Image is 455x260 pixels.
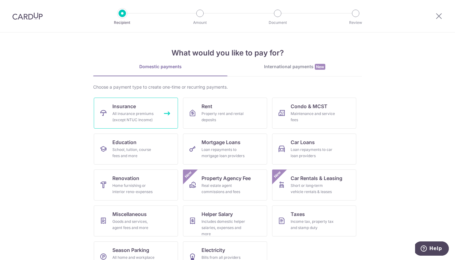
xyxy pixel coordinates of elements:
span: Help [14,4,27,10]
div: Choose a payment type to create one-time or recurring payments. [93,84,362,90]
h4: What would you like to pay for? [93,47,362,59]
a: EducationSchool, tuition, course fees and more [94,134,178,165]
span: Renovation [112,174,139,182]
div: Loan repayments to mortgage loan providers [201,147,246,159]
div: Maintenance and service fees [291,111,335,123]
a: MiscellaneousGoods and services, agent fees and more [94,205,178,236]
p: Review [333,20,379,26]
span: Property Agency Fee [201,174,251,182]
span: Helper Salary [201,210,233,218]
span: Insurance [112,103,136,110]
span: Taxes [291,210,305,218]
div: Goods and services, agent fees and more [112,218,157,231]
div: Property rent and rental deposits [201,111,246,123]
span: New [272,170,283,180]
a: Condo & MCSTMaintenance and service fees [272,98,356,129]
a: Helper SalaryIncludes domestic helper salaries, expenses and more [183,205,267,236]
span: Mortgage Loans [201,139,240,146]
p: Recipient [99,20,145,26]
span: Rent [201,103,212,110]
span: New [315,64,325,70]
span: Electricity [201,246,225,254]
a: Car Rentals & LeasingShort or long‑term vehicle rentals & leasesNew [272,170,356,201]
span: Season Parking [112,246,149,254]
a: Car LoansLoan repayments to car loan providers [272,134,356,165]
p: Document [255,20,301,26]
a: Property Agency FeeReal estate agent commissions and feesNew [183,170,267,201]
span: Car Rentals & Leasing [291,174,342,182]
img: CardUp [12,12,43,20]
div: International payments [227,64,362,70]
a: RenovationHome furnishing or interior reno-expenses [94,170,178,201]
div: Home furnishing or interior reno-expenses [112,183,157,195]
span: Miscellaneous [112,210,147,218]
span: Condo & MCST [291,103,327,110]
div: All insurance premiums (except NTUC Income) [112,111,157,123]
div: Domestic payments [93,64,227,70]
p: Amount [177,20,223,26]
div: School, tuition, course fees and more [112,147,157,159]
span: New [183,170,193,180]
div: Real estate agent commissions and fees [201,183,246,195]
div: Short or long‑term vehicle rentals & leases [291,183,335,195]
span: Education [112,139,136,146]
a: RentProperty rent and rental deposits [183,98,267,129]
iframe: Opens a widget where you can find more information [415,241,449,257]
div: Includes domestic helper salaries, expenses and more [201,218,246,237]
a: InsuranceAll insurance premiums (except NTUC Income) [94,98,178,129]
div: Loan repayments to car loan providers [291,147,335,159]
a: TaxesIncome tax, property tax and stamp duty [272,205,356,236]
div: Income tax, property tax and stamp duty [291,218,335,231]
a: Mortgage LoansLoan repayments to mortgage loan providers [183,134,267,165]
span: Car Loans [291,139,315,146]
